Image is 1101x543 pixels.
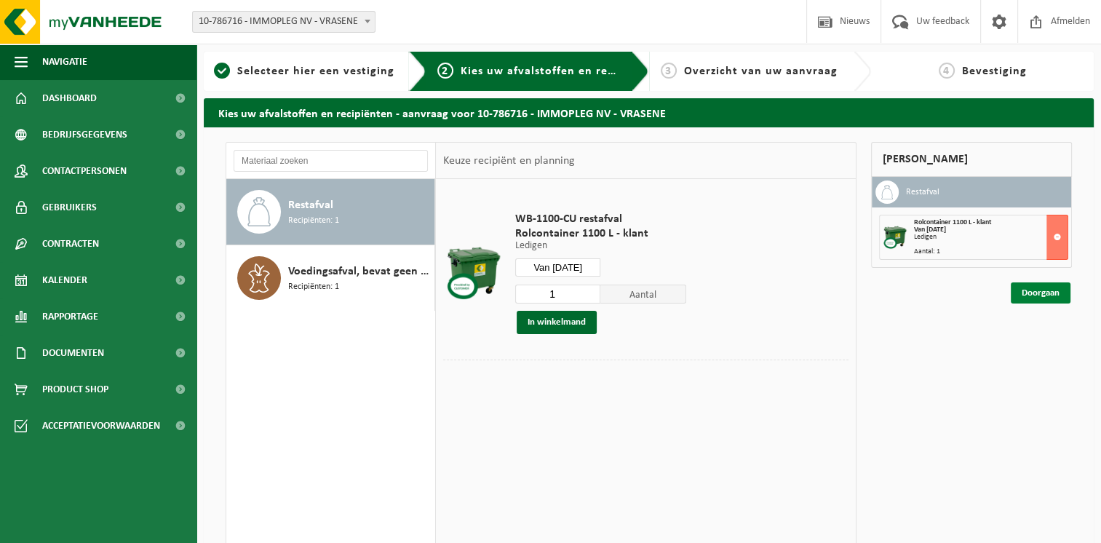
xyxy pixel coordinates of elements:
[288,280,339,294] span: Recipiënten: 1
[515,258,601,277] input: Selecteer datum
[211,63,397,80] a: 1Selecteer hier een vestiging
[914,218,991,226] span: Rolcontainer 1100 L - klant
[42,116,127,153] span: Bedrijfsgegevens
[42,298,98,335] span: Rapportage
[871,142,1072,177] div: [PERSON_NAME]
[962,66,1027,77] span: Bevestiging
[214,63,230,79] span: 1
[515,241,686,251] p: Ledigen
[42,371,108,408] span: Product Shop
[234,150,428,172] input: Materiaal zoeken
[684,66,838,77] span: Overzicht van uw aanvraag
[288,197,333,214] span: Restafval
[288,214,339,228] span: Recipiënten: 1
[515,226,686,241] span: Rolcontainer 1100 L - klant
[437,63,453,79] span: 2
[42,335,104,371] span: Documenten
[42,153,127,189] span: Contactpersonen
[288,263,431,280] span: Voedingsafval, bevat geen producten van dierlijke oorsprong, onverpakt
[192,11,375,33] span: 10-786716 - IMMOPLEG NV - VRASENE
[42,189,97,226] span: Gebruikers
[517,311,597,334] button: In winkelmand
[237,66,394,77] span: Selecteer hier een vestiging
[914,226,946,234] strong: Van [DATE]
[42,226,99,262] span: Contracten
[600,285,686,304] span: Aantal
[461,66,661,77] span: Kies uw afvalstoffen en recipiënten
[914,248,1068,255] div: Aantal: 1
[436,143,581,179] div: Keuze recipiënt en planning
[939,63,955,79] span: 4
[1011,282,1070,304] a: Doorgaan
[226,245,435,311] button: Voedingsafval, bevat geen producten van dierlijke oorsprong, onverpakt Recipiënten: 1
[226,179,435,245] button: Restafval Recipiënten: 1
[42,80,97,116] span: Dashboard
[193,12,375,32] span: 10-786716 - IMMOPLEG NV - VRASENE
[204,98,1094,127] h2: Kies uw afvalstoffen en recipiënten - aanvraag voor 10-786716 - IMMOPLEG NV - VRASENE
[42,262,87,298] span: Kalender
[661,63,677,79] span: 3
[906,181,939,204] h3: Restafval
[515,212,686,226] span: WB-1100-CU restafval
[42,44,87,80] span: Navigatie
[42,408,160,444] span: Acceptatievoorwaarden
[914,234,1068,241] div: Ledigen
